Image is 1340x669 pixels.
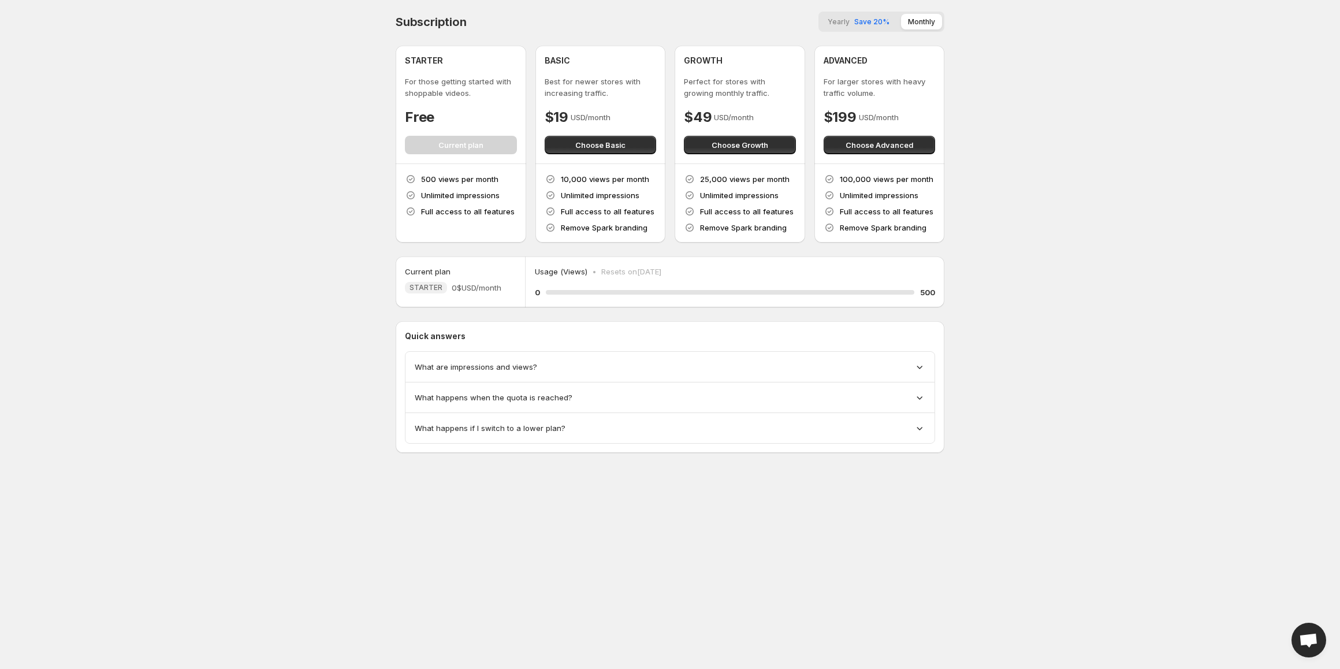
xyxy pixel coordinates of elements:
p: Unlimited impressions [561,189,639,201]
span: Choose Basic [575,139,626,151]
span: Choose Growth [712,139,768,151]
h4: GROWTH [684,55,723,66]
button: Choose Basic [545,136,657,154]
span: What are impressions and views? [415,361,537,373]
p: Usage (Views) [535,266,587,277]
h4: ADVANCED [824,55,868,66]
span: Yearly [828,17,850,26]
h5: Current plan [405,266,451,277]
h4: Free [405,108,434,127]
p: 10,000 views per month [561,173,649,185]
p: 25,000 views per month [700,173,790,185]
p: Remove Spark branding [700,222,787,233]
span: 0$ USD/month [452,282,501,293]
h4: $49 [684,108,712,127]
p: For those getting started with shoppable videos. [405,76,517,99]
p: • [592,266,597,277]
h4: $199 [824,108,857,127]
h4: STARTER [405,55,443,66]
span: What happens when the quota is reached? [415,392,572,403]
button: Choose Advanced [824,136,936,154]
p: Perfect for stores with growing monthly traffic. [684,76,796,99]
span: Choose Advanced [846,139,913,151]
h5: 0 [535,287,540,298]
p: Quick answers [405,330,935,342]
h4: Subscription [396,15,467,29]
p: 500 views per month [421,173,498,185]
p: Resets on [DATE] [601,266,661,277]
p: Remove Spark branding [840,222,926,233]
p: Full access to all features [700,206,794,217]
button: YearlySave 20% [821,14,896,29]
p: Best for newer stores with increasing traffic. [545,76,657,99]
p: Full access to all features [840,206,933,217]
p: For larger stores with heavy traffic volume. [824,76,936,99]
p: Remove Spark branding [561,222,647,233]
h5: 500 [920,287,935,298]
button: Monthly [901,14,942,29]
span: Save 20% [854,17,889,26]
p: USD/month [859,112,899,123]
p: Unlimited impressions [840,189,918,201]
p: Full access to all features [421,206,515,217]
span: What happens if I switch to a lower plan? [415,422,565,434]
p: USD/month [571,112,611,123]
div: Open chat [1291,623,1326,657]
p: Unlimited impressions [421,189,500,201]
p: 100,000 views per month [840,173,933,185]
button: Choose Growth [684,136,796,154]
span: STARTER [410,283,442,292]
p: Full access to all features [561,206,654,217]
p: Unlimited impressions [700,189,779,201]
h4: $19 [545,108,568,127]
p: USD/month [714,112,754,123]
h4: BASIC [545,55,570,66]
